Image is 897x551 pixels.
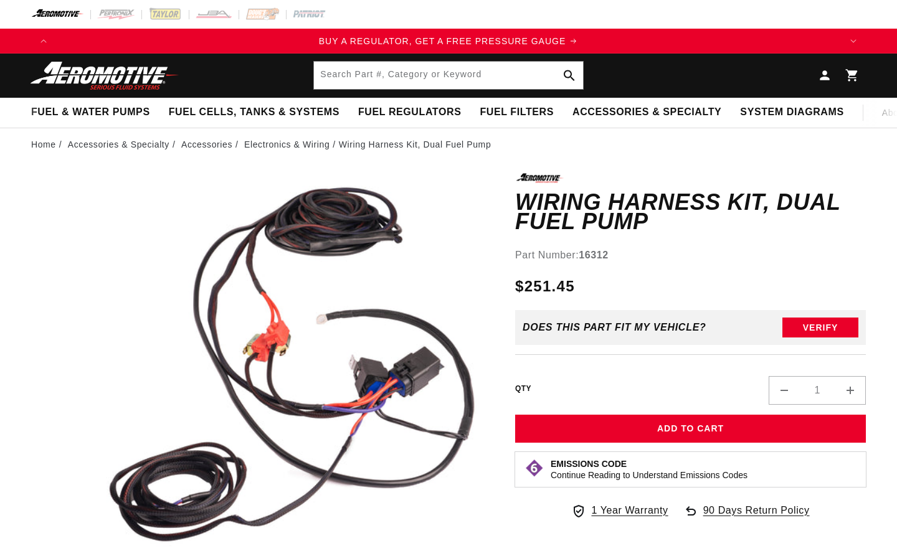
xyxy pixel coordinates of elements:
label: QTY [515,384,531,394]
summary: System Diagrams [731,98,853,127]
li: Accessories & Specialty [68,138,179,151]
img: Emissions code [524,458,544,478]
strong: 16312 [579,250,609,260]
nav: breadcrumbs [31,138,866,151]
img: Aeromotive [27,61,183,90]
a: Home [31,138,56,151]
a: BUY A REGULATOR, GET A FREE PRESSURE GAUGE [56,34,841,48]
button: search button [556,62,583,89]
div: Does This part fit My vehicle? [523,322,706,333]
div: 1 of 4 [56,34,841,48]
a: Electronics & Wiring [244,138,330,151]
div: Part Number: [515,247,866,263]
span: System Diagrams [740,106,843,119]
button: Emissions CodeContinue Reading to Understand Emissions Codes [551,458,747,481]
summary: Fuel Regulators [349,98,470,127]
a: Accessories [181,138,232,151]
span: $251.45 [515,275,575,298]
button: Verify [782,318,858,337]
button: Translation missing: en.sections.announcements.previous_announcement [31,29,56,54]
span: Fuel & Water Pumps [31,106,150,119]
span: Fuel Cells, Tanks & Systems [169,106,339,119]
div: Announcement [56,34,841,48]
span: Accessories & Specialty [572,106,721,119]
a: 1 Year Warranty [571,502,668,519]
button: Add to Cart [515,415,866,443]
span: Fuel Filters [480,106,554,119]
summary: Fuel Filters [470,98,563,127]
strong: Emissions Code [551,459,627,469]
a: 90 Days Return Policy [683,502,810,531]
span: Fuel Regulators [358,106,461,119]
summary: Accessories & Specialty [563,98,731,127]
li: Wiring Harness Kit, Dual Fuel Pump [339,138,491,151]
span: BUY A REGULATOR, GET A FREE PRESSURE GAUGE [319,36,566,46]
input: Search by Part Number, Category or Keyword [314,62,582,89]
p: Continue Reading to Understand Emissions Codes [551,469,747,481]
span: 90 Days Return Policy [703,502,810,531]
span: 1 Year Warranty [591,502,668,519]
summary: Fuel Cells, Tanks & Systems [159,98,349,127]
button: Translation missing: en.sections.announcements.next_announcement [841,29,866,54]
h1: Wiring Harness Kit, Dual Fuel Pump [515,192,866,232]
summary: Fuel & Water Pumps [22,98,159,127]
